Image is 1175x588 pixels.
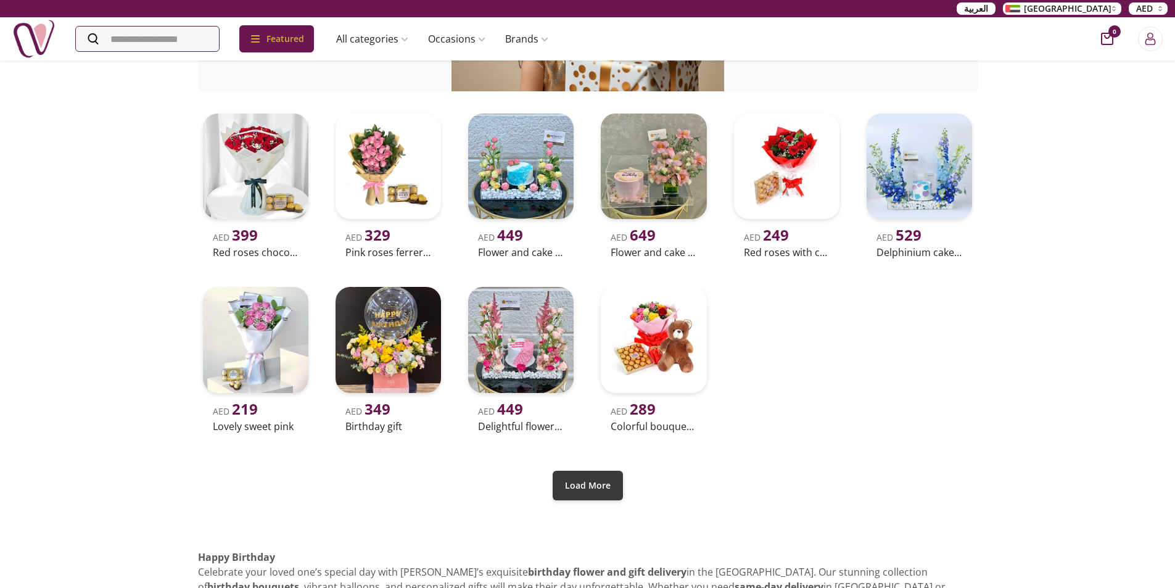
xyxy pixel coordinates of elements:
button: cart-button [1101,33,1113,45]
a: uae-gifts-Flower And Cake ArrangementAED 449Flower and cake arrangement [463,109,579,262]
span: 349 [365,399,390,419]
span: AED [876,231,921,243]
h2: Birthday gift [345,419,431,434]
span: AED [213,231,258,243]
img: Arabic_dztd3n.png [1005,5,1020,12]
img: uae-gifts-Flower And Cake Arrangement [468,114,574,219]
span: AED [478,231,523,243]
h2: Flower and cake arrangement [478,245,564,260]
div: Featured [239,25,314,52]
span: العربية [964,2,988,15]
a: uae-gifts-Red Roses Chocolate ComboAED 399Red roses chocolate combo [198,109,313,262]
span: AED [744,231,789,243]
strong: Happy Birthday [198,550,275,564]
span: 529 [896,225,921,245]
a: uae-gifts-Red Roses with ChocolateAED 249Red roses with chocolate [729,109,844,262]
img: uae-gifts-Lovely Sweet Pink [203,287,308,392]
h2: Red roses chocolate combo [213,245,299,260]
a: uae-gifts-Lovely Sweet PinkAED 219Lovely sweet pink [198,282,313,436]
h2: Red roses with chocolate [744,245,830,260]
h2: Flower and cake gala [611,245,696,260]
img: uae-gifts-Pink Roses Ferrero Chocolate [336,114,441,219]
span: AED [345,405,390,417]
button: AED [1129,2,1168,15]
img: uae-gifts-Flower and Cake Gala [601,114,706,219]
span: 449 [497,399,523,419]
span: AED [611,405,656,417]
img: uae-gifts-Delightful Flowers and Cake [468,287,574,392]
h2: Delphinium cake duo [876,245,962,260]
img: uae-gifts-Delphinium Cake Duo [867,114,972,219]
a: uae-gifts-Colorful Bouquet Combo GiftAED 289Colorful bouquet combo gift [596,282,711,436]
span: AED [213,405,258,417]
span: 0 [1108,25,1121,38]
strong: birthday flower and gift delivery [528,565,686,579]
a: uae-gifts-Birthday GiftAED 349Birthday gift [331,282,446,436]
a: uae-gifts-Delphinium Cake DuoAED 529Delphinium cake duo [862,109,977,262]
span: 449 [497,225,523,245]
button: [GEOGRAPHIC_DATA] [1003,2,1121,15]
a: Brands [495,27,558,51]
img: Nigwa-uae-gifts [12,17,56,60]
span: AED [478,405,523,417]
h2: Pink roses ferrero chocolate [345,245,431,260]
span: AED [345,231,390,243]
span: AED [611,231,656,243]
a: uae-gifts-Pink Roses Ferrero ChocolateAED 329Pink roses ferrero chocolate [331,109,446,262]
a: uae-gifts-Delightful Flowers and CakeAED 449Delightful flowers and cake [463,282,579,436]
button: Login [1138,27,1163,51]
a: All categories [326,27,418,51]
span: 649 [630,225,656,245]
img: uae-gifts-Red Roses with Chocolate [734,114,839,219]
span: 329 [365,225,390,245]
span: AED [1136,2,1153,15]
h2: Lovely sweet pink [213,419,299,434]
img: uae-gifts-Birthday Gift [336,287,441,392]
span: 289 [630,399,656,419]
span: 399 [232,225,258,245]
button: Load More [553,471,623,500]
input: Search [76,27,219,51]
img: uae-gifts-Red Roses Chocolate Combo [203,114,308,219]
h2: Colorful bouquet combo gift [611,419,696,434]
img: uae-gifts-Colorful Bouquet Combo Gift [601,287,706,392]
span: 249 [763,225,789,245]
a: uae-gifts-Flower and Cake GalaAED 649Flower and cake gala [596,109,711,262]
span: [GEOGRAPHIC_DATA] [1024,2,1111,15]
h2: Delightful flowers and cake [478,419,564,434]
span: 219 [232,399,258,419]
a: Occasions [418,27,495,51]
